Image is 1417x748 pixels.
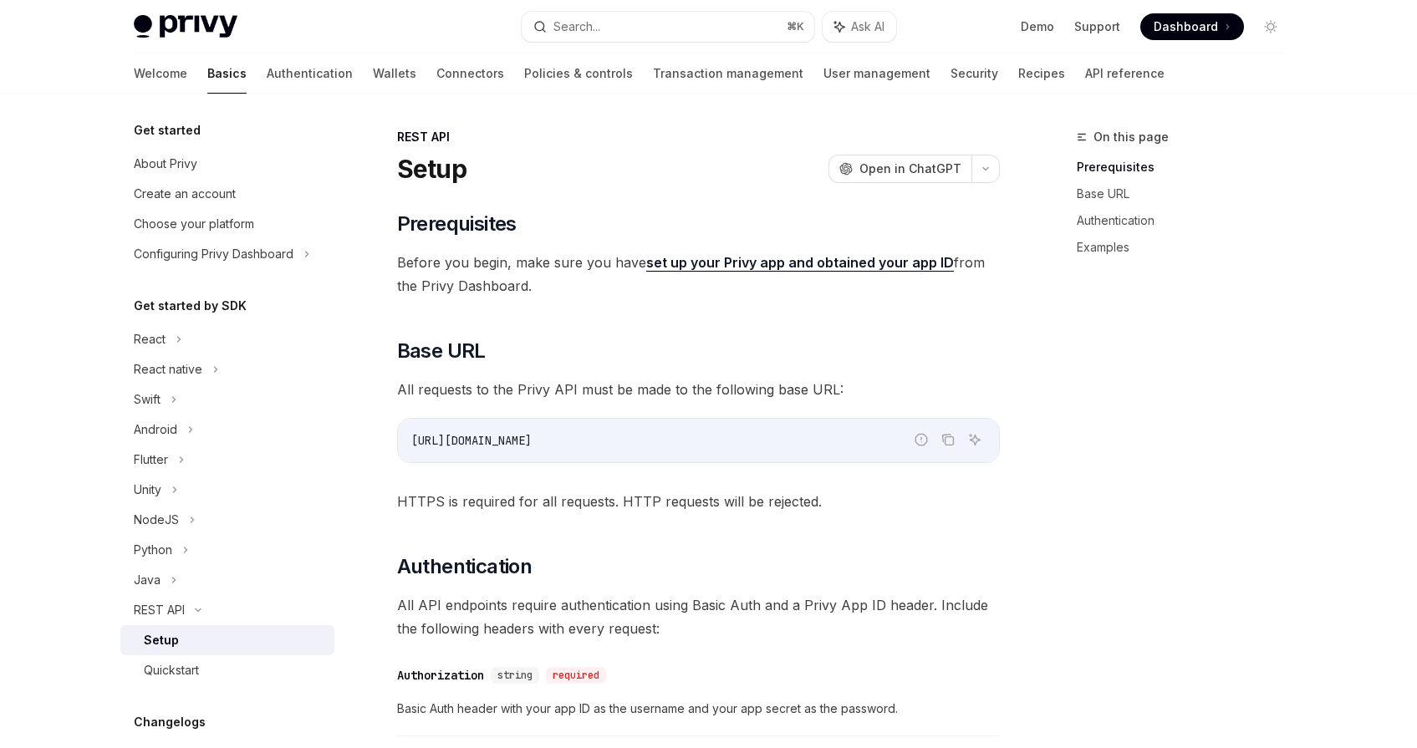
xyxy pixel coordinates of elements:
[646,254,954,272] a: set up your Privy app and obtained your app ID
[397,154,466,184] h1: Setup
[120,625,334,655] a: Setup
[397,553,533,580] span: Authentication
[653,53,803,94] a: Transaction management
[1018,53,1065,94] a: Recipes
[1021,18,1054,35] a: Demo
[397,593,1000,640] span: All API endpoints require authentication using Basic Auth and a Privy App ID header. Include the ...
[859,160,961,177] span: Open in ChatGPT
[436,53,504,94] a: Connectors
[120,149,334,179] a: About Privy
[546,667,606,684] div: required
[134,296,247,316] h5: Get started by SDK
[134,570,161,590] div: Java
[397,490,1000,513] span: HTTPS is required for all requests. HTTP requests will be rejected.
[134,450,168,470] div: Flutter
[397,338,486,364] span: Base URL
[524,53,633,94] a: Policies & controls
[207,53,247,94] a: Basics
[267,53,353,94] a: Authentication
[553,17,600,37] div: Search...
[964,429,986,450] button: Ask AI
[397,699,1000,719] span: Basic Auth header with your app ID as the username and your app secret as the password.
[134,184,236,204] div: Create an account
[144,630,179,650] div: Setup
[1077,181,1297,207] a: Base URL
[397,667,484,684] div: Authorization
[1093,127,1169,147] span: On this page
[1257,13,1284,40] button: Toggle dark mode
[951,53,998,94] a: Security
[134,154,197,174] div: About Privy
[851,18,884,35] span: Ask AI
[910,429,932,450] button: Report incorrect code
[134,389,161,410] div: Swift
[134,53,187,94] a: Welcome
[134,420,177,440] div: Android
[397,251,1000,298] span: Before you begin, make sure you have from the Privy Dashboard.
[397,211,517,237] span: Prerequisites
[1074,18,1120,35] a: Support
[828,155,971,183] button: Open in ChatGPT
[1077,154,1297,181] a: Prerequisites
[522,12,814,42] button: Search...⌘K
[373,53,416,94] a: Wallets
[411,433,532,448] span: [URL][DOMAIN_NAME]
[497,669,533,682] span: string
[134,510,179,530] div: NodeJS
[134,600,185,620] div: REST API
[134,712,206,732] h5: Changelogs
[1077,207,1297,234] a: Authentication
[134,244,293,264] div: Configuring Privy Dashboard
[134,540,172,560] div: Python
[823,12,896,42] button: Ask AI
[134,214,254,234] div: Choose your platform
[134,120,201,140] h5: Get started
[134,15,237,38] img: light logo
[120,179,334,209] a: Create an account
[134,480,161,500] div: Unity
[120,209,334,239] a: Choose your platform
[134,329,166,349] div: React
[937,429,959,450] button: Copy the contents from the code block
[397,378,1000,401] span: All requests to the Privy API must be made to the following base URL:
[120,655,334,685] a: Quickstart
[1077,234,1297,261] a: Examples
[134,359,202,379] div: React native
[823,53,930,94] a: User management
[787,20,804,33] span: ⌘ K
[1085,53,1165,94] a: API reference
[1154,18,1218,35] span: Dashboard
[1140,13,1244,40] a: Dashboard
[397,129,1000,145] div: REST API
[144,660,199,680] div: Quickstart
